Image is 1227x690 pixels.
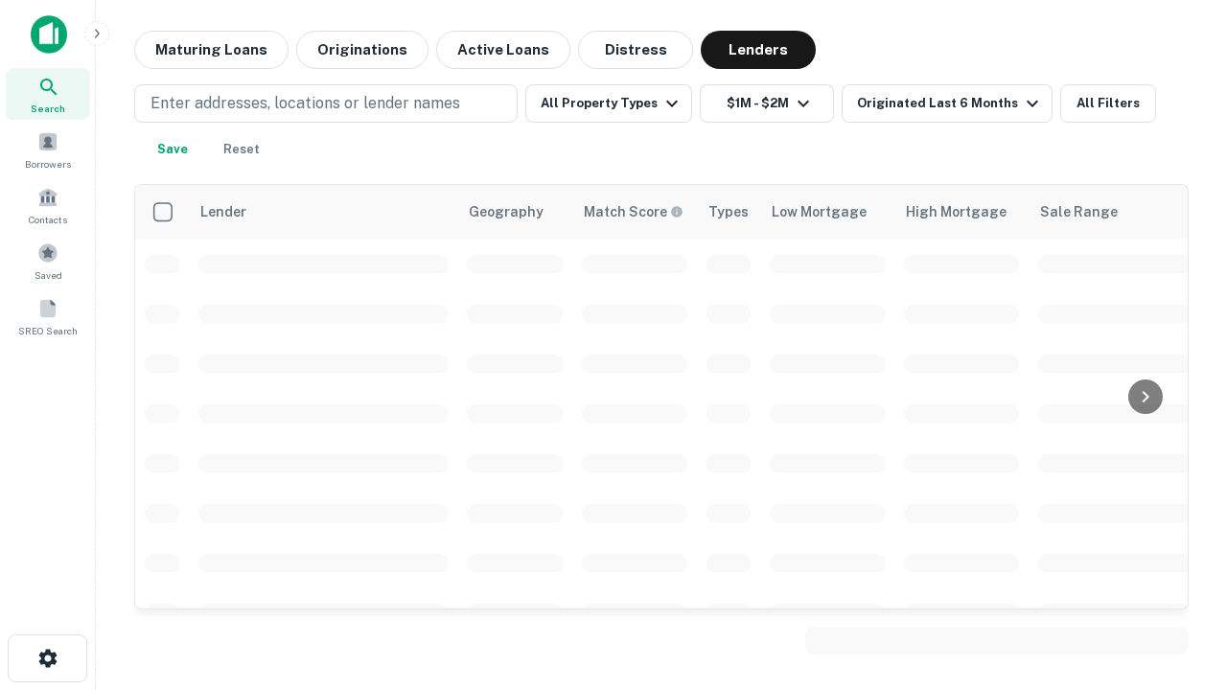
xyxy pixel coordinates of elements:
a: Contacts [6,179,90,231]
button: All Property Types [525,84,692,123]
button: Distress [578,31,693,69]
div: High Mortgage [906,200,1007,223]
img: capitalize-icon.png [31,15,67,54]
a: Saved [6,235,90,287]
button: Originations [296,31,428,69]
div: Sale Range [1040,200,1118,223]
th: Lender [189,185,457,239]
button: Save your search to get updates of matches that match your search criteria. [142,130,203,169]
div: Geography [469,200,544,223]
a: SREO Search [6,290,90,342]
button: All Filters [1060,84,1156,123]
span: Search [31,101,65,116]
th: Capitalize uses an advanced AI algorithm to match your search with the best lender. The match sco... [572,185,697,239]
div: Types [708,200,749,223]
div: Lender [200,200,246,223]
button: Lenders [701,31,816,69]
button: $1M - $2M [700,84,834,123]
span: Borrowers [25,156,71,172]
th: Types [697,185,760,239]
th: High Mortgage [894,185,1029,239]
span: Saved [35,267,62,283]
button: Enter addresses, locations or lender names [134,84,518,123]
div: Low Mortgage [772,200,867,223]
th: Low Mortgage [760,185,894,239]
th: Sale Range [1029,185,1201,239]
iframe: Chat Widget [1131,537,1227,629]
h6: Match Score [584,201,680,222]
div: Originated Last 6 Months [857,92,1044,115]
button: Reset [211,130,272,169]
span: Contacts [29,212,67,227]
div: Capitalize uses an advanced AI algorithm to match your search with the best lender. The match sco... [584,201,683,222]
button: Originated Last 6 Months [842,84,1053,123]
button: Maturing Loans [134,31,289,69]
span: SREO Search [18,323,78,338]
a: Borrowers [6,124,90,175]
p: Enter addresses, locations or lender names [150,92,460,115]
button: Active Loans [436,31,570,69]
th: Geography [457,185,572,239]
a: Search [6,68,90,120]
